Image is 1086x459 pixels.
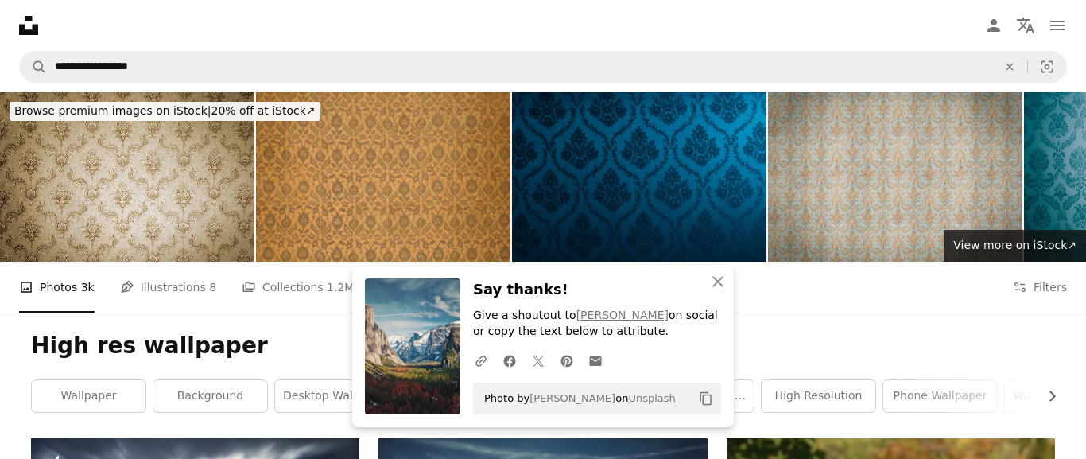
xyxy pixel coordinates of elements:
span: Photo by on [476,386,676,411]
a: desktop wallpaper [275,380,389,412]
a: wallpaper [32,380,145,412]
a: Home — Unsplash [19,16,38,35]
span: 8 [209,278,216,296]
a: Log in / Sign up [978,10,1010,41]
button: Language [1010,10,1041,41]
a: phone wallpaper [883,380,997,412]
button: scroll list to the right [1038,380,1055,412]
a: Share on Pinterest [553,344,581,376]
img: Closeup of blue victorian vintage textured textile wall [512,92,766,262]
span: Browse premium images on iStock | [14,104,211,117]
button: Copy to clipboard [692,385,719,412]
form: Find visuals sitewide [19,51,1067,83]
a: View more on iStock↗ [944,230,1086,262]
a: Share on Facebook [495,344,524,376]
a: high resolution [762,380,875,412]
h1: High res wallpaper [31,332,1055,360]
span: 1.2M [327,278,354,296]
button: Visual search [1028,52,1066,82]
button: Filters [1013,262,1067,313]
img: Wallpaper texture [768,92,1022,262]
a: Share on Twitter [524,344,553,376]
a: Unsplash [628,392,675,404]
p: Give a shoutout to on social or copy the text below to attribute. [473,308,721,340]
button: Menu [1041,10,1073,41]
a: Collections 1.2M [242,262,354,313]
a: [PERSON_NAME] [529,392,615,404]
button: Clear [992,52,1027,82]
a: background [153,380,267,412]
a: [PERSON_NAME] [576,309,669,321]
span: View more on iStock ↗ [953,239,1076,251]
span: 20% off at iStock ↗ [14,104,316,117]
h3: Say thanks! [473,278,721,301]
a: Illustrations 8 [120,262,216,313]
a: Share over email [581,344,610,376]
img: Paper Background [256,92,510,262]
a: Users 0 [379,262,442,313]
button: Search Unsplash [20,52,47,82]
